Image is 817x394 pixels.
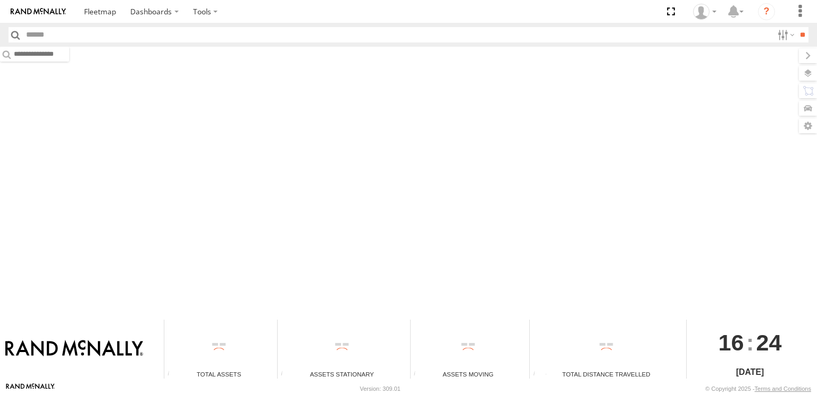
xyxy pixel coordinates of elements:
[773,27,796,42] label: Search Filter Options
[411,371,427,379] div: Total number of assets current in transit.
[687,320,813,365] div: :
[799,118,817,133] label: Map Settings
[705,386,811,392] div: © Copyright 2025 -
[6,383,55,394] a: Visit our Website
[11,8,66,15] img: rand-logo.svg
[530,371,546,379] div: Total distance travelled by all assets within specified date range and applied filters
[411,370,526,379] div: Assets Moving
[164,370,273,379] div: Total Assets
[530,370,682,379] div: Total Distance Travelled
[758,3,775,20] i: ?
[278,370,406,379] div: Assets Stationary
[164,371,180,379] div: Total number of Enabled Assets
[755,386,811,392] a: Terms and Conditions
[719,320,744,365] span: 16
[687,366,813,379] div: [DATE]
[278,371,294,379] div: Total number of assets current stationary.
[360,386,401,392] div: Version: 309.01
[689,4,720,20] div: Valeo Dash
[5,340,143,358] img: Rand McNally
[756,320,782,365] span: 24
